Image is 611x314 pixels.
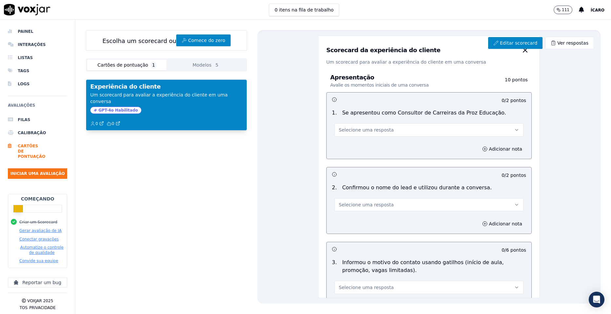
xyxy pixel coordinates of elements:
[339,284,394,291] span: Selecione uma resposta
[27,298,53,304] p: Voxjar 2025
[8,51,67,64] a: Listas
[8,64,67,77] a: Tags
[19,237,59,242] button: Conectar gravações
[98,62,148,68] font: Cartões de pontuação
[90,121,106,126] button: 0
[90,92,243,105] p: Um scorecard para avaliar a experiência do cliente em uma conversa
[562,7,569,12] p: 111
[478,219,526,228] button: Adicionar nota
[90,121,104,126] a: 0
[502,172,526,178] p: 0/2 pontos
[339,201,394,208] span: Selecione uma resposta
[554,6,579,14] button: 111
[90,84,243,90] h3: Experiência do cliente
[18,117,23,122] font: Filas
[591,6,611,14] button: Ícaro
[489,220,522,227] font: Adicionar nota
[330,82,429,88] p: Avalie os momentos iniciais de uma conversa
[342,259,526,274] p: Informou o motivo do contato usando gatilhos (início de aula, promoção, vagas limitadas).
[18,55,23,60] font: Listas
[557,40,588,46] font: Ver respostas
[98,108,138,113] font: GPT-4o Habilitado
[342,109,506,117] p: Se apresentou como Consultor de Carreiras da Proz Educação.
[8,139,67,163] a: Cartões de pontuação
[21,196,54,202] h2: Começando
[591,8,604,12] span: Ícaro
[19,228,62,233] button: Gerar avaliação de IA
[19,245,64,255] button: Automatize o controle de qualidade
[339,127,394,133] span: Selecione uma resposta
[8,38,67,51] a: Interações
[8,168,67,179] button: Iniciar uma avaliação
[8,101,67,113] h6: Avaliações
[589,292,604,307] div: Abra o Intercom Messenger
[329,109,339,117] p: 1 .
[8,77,67,91] a: Logs
[19,258,58,263] button: Convide sua equipe
[22,279,61,286] font: Reportar um bug
[18,42,23,47] font: Interações
[342,184,492,192] p: Confirmou o nome do lead e utilizou durante a conversa.
[20,305,28,310] button: TOS
[8,25,67,38] a: Painel
[18,143,23,159] font: Cartões de pontuação
[8,113,67,126] a: Filas
[478,144,526,154] button: Adicionar nota
[326,47,440,53] h3: Scorecard da experiência do cliente
[4,4,50,15] img: logotipo voxjar
[8,126,67,139] a: Calibração
[329,184,339,192] p: 2 .
[188,37,225,44] font: Comece do zero
[95,121,98,126] font: 0
[545,37,594,49] a: Ver respostas
[554,6,572,14] button: 111
[488,37,543,49] a: Editar scorecard
[103,37,176,44] font: Escolha um scorecard ou
[151,62,156,68] span: 1
[18,130,23,136] font: Calibração
[112,121,114,126] font: 0
[329,259,339,274] p: 3 .
[502,97,526,104] p: 0/2 pontos
[193,62,212,68] font: Modelos
[489,146,522,152] font: Adicionar nota
[176,34,230,46] button: Comece do zero
[18,29,23,34] font: Painel
[502,247,526,253] p: 0/6 pontos
[500,40,537,46] font: Editar scorecard
[29,305,56,310] button: Privacidade
[214,62,220,68] span: 5
[18,81,23,87] font: Logs
[8,278,67,287] button: Reportar um bug
[495,76,527,88] p: 10 pontos
[326,59,532,65] p: Um scorecard para avaliar a experiência do cliente em uma conversa
[19,220,57,225] button: Criar um Scorecard
[18,68,23,73] font: Tags
[106,121,120,126] a: 0
[330,74,374,80] font: Apresentação
[269,4,339,16] button: 0 itens na fila de trabalho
